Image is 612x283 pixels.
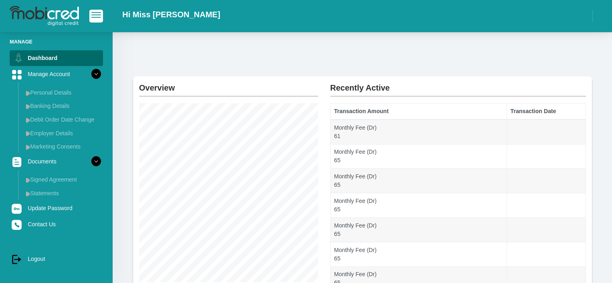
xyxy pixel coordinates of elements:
a: Update Password [10,200,103,216]
a: Employer Details [23,127,103,140]
a: Banking Details [23,99,103,112]
th: Transaction Date [507,103,585,120]
a: Marketing Consents [23,140,103,153]
h2: Hi Miss [PERSON_NAME] [122,10,220,19]
a: Dashboard [10,50,103,66]
img: menu arrow [26,118,30,123]
h2: Overview [139,76,318,93]
img: menu arrow [26,191,30,196]
a: Statements [23,187,103,200]
td: Monthly Fee (Dr) 65 [330,169,507,193]
td: Monthly Fee (Dr) 61 [330,120,507,144]
td: Monthly Fee (Dr) 65 [330,242,507,266]
th: Transaction Amount [330,103,507,120]
img: menu arrow [26,91,30,96]
a: Logout [10,251,103,266]
img: menu arrow [26,131,30,136]
img: logo-mobicred.svg [10,6,79,26]
a: Personal Details [23,86,103,99]
a: Contact Us [10,217,103,232]
td: Monthly Fee (Dr) 65 [330,144,507,169]
a: Signed Agreement [23,173,103,186]
a: Manage Account [10,66,103,82]
img: menu arrow [26,178,30,183]
img: menu arrow [26,104,30,109]
li: Manage [10,38,103,45]
td: Monthly Fee (Dr) 65 [330,193,507,218]
img: menu arrow [26,145,30,150]
a: Debit Order Date Change [23,113,103,126]
h2: Recently Active [330,76,586,93]
a: Documents [10,154,103,169]
td: Monthly Fee (Dr) 65 [330,217,507,242]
